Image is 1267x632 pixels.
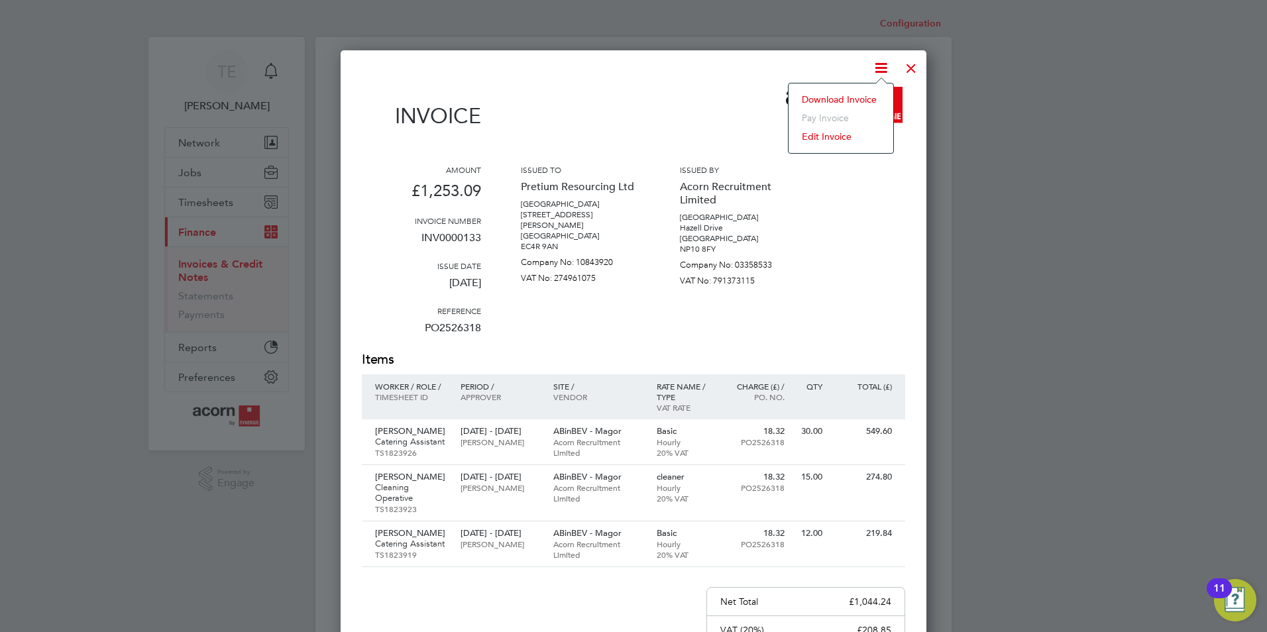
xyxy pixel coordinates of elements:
p: [STREET_ADDRESS][PERSON_NAME] [521,209,640,231]
p: 549.60 [836,426,892,437]
li: Download Invoice [795,90,887,109]
p: Company No: 03358533 [680,254,799,270]
p: 18.32 [727,472,785,482]
p: Hourly [657,437,714,447]
p: Vendor [553,392,643,402]
p: VAT No: 274961075 [521,268,640,284]
p: [DATE] [362,271,481,305]
p: Timesheet ID [375,392,447,402]
h3: Invoice number [362,215,481,226]
p: [DATE] - [DATE] [461,472,539,482]
p: Catering Assistant [375,539,447,549]
p: INV0000133 [362,226,481,260]
p: £1,044.24 [849,596,891,607]
p: TS1823926 [375,447,447,458]
li: Pay invoice [795,109,887,127]
img: acornpeople-logo-remittance.png [786,87,905,123]
p: Hourly [657,539,714,549]
p: VAT rate [657,402,714,413]
p: [PERSON_NAME] [375,528,447,539]
p: EC4R 9AN [521,241,640,252]
p: Catering Assistant [375,437,447,447]
p: Total (£) [836,381,892,392]
li: Edit invoice [795,127,887,146]
p: 30.00 [798,426,822,437]
p: PO2526318 [362,316,481,350]
p: 20% VAT [657,549,714,560]
h3: Issued to [521,164,640,175]
p: 18.32 [727,528,785,539]
p: [PERSON_NAME] [461,539,539,549]
p: [PERSON_NAME] [375,426,447,437]
p: NP10 8FY [680,244,799,254]
p: Po. No. [727,392,785,402]
button: Open Resource Center, 11 new notifications [1214,579,1256,621]
p: Charge (£) / [727,381,785,392]
p: PO2526318 [727,437,785,447]
h3: Reference [362,305,481,316]
p: Basic [657,528,714,539]
p: PO2526318 [727,482,785,493]
p: [PERSON_NAME] [461,437,539,447]
p: PO2526318 [727,539,785,549]
p: 12.00 [798,528,822,539]
p: Pretium Resourcing Ltd [521,175,640,199]
p: Hourly [657,482,714,493]
p: Period / [461,381,539,392]
p: 219.84 [836,528,892,539]
p: TS1823919 [375,549,447,560]
p: Net Total [720,596,758,607]
p: Basic [657,426,714,437]
p: [GEOGRAPHIC_DATA] [521,231,640,241]
p: ABinBEV - Magor [553,426,643,437]
h3: Issued by [680,164,799,175]
p: [DATE] - [DATE] [461,528,539,539]
p: TS1823923 [375,503,447,514]
p: Acorn Recruitment Limited [553,437,643,458]
h2: Items [362,350,905,369]
p: [GEOGRAPHIC_DATA] [521,199,640,209]
p: Site / [553,381,643,392]
p: Hazell Drive [680,223,799,233]
p: QTY [798,381,822,392]
p: [GEOGRAPHIC_DATA] [680,212,799,223]
p: [GEOGRAPHIC_DATA] [680,233,799,244]
p: Acorn Recruitment Limited [680,175,799,212]
p: VAT No: 791373115 [680,270,799,286]
h1: Invoice [362,103,481,129]
p: 274.80 [836,472,892,482]
p: Acorn Recruitment Limited [553,539,643,560]
p: £1,253.09 [362,175,481,215]
p: Acorn Recruitment Limited [553,482,643,503]
p: [DATE] - [DATE] [461,426,539,437]
p: Company No: 10843920 [521,252,640,268]
p: [PERSON_NAME] [375,472,447,482]
p: cleaner [657,472,714,482]
p: 20% VAT [657,493,714,503]
p: Rate name / type [657,381,714,402]
p: Approver [461,392,539,402]
p: Worker / Role / [375,381,447,392]
h3: Issue date [362,260,481,271]
p: 15.00 [798,472,822,482]
p: ABinBEV - Magor [553,528,643,539]
p: Cleaning Operative [375,482,447,503]
p: 18.32 [727,426,785,437]
div: 11 [1213,588,1225,606]
p: ABinBEV - Magor [553,472,643,482]
h3: Amount [362,164,481,175]
p: [PERSON_NAME] [461,482,539,493]
p: 20% VAT [657,447,714,458]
